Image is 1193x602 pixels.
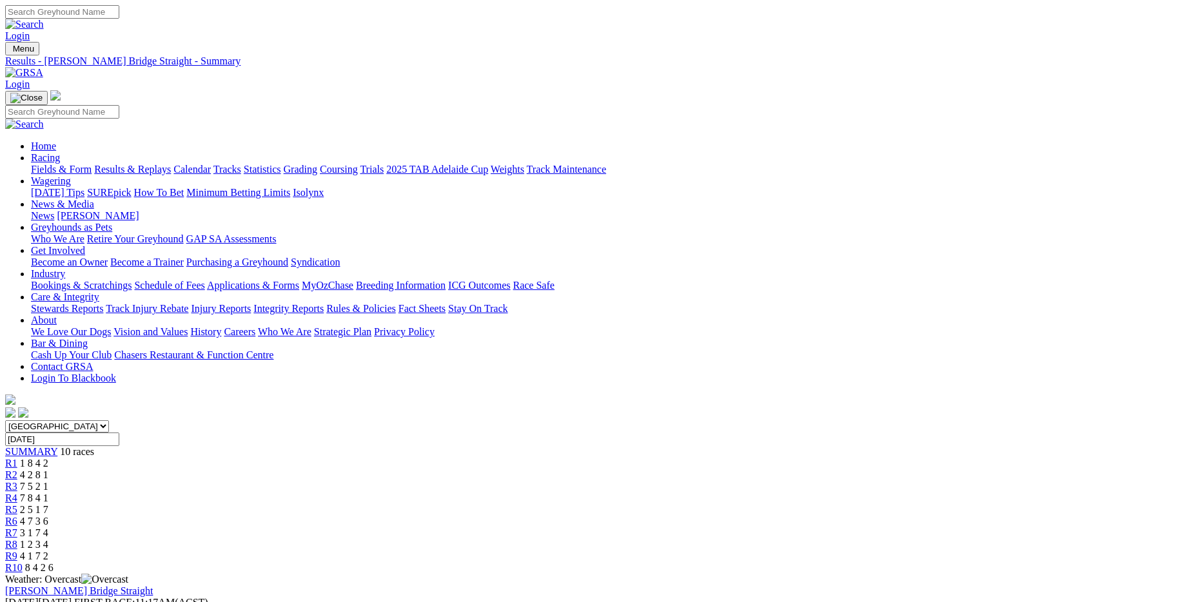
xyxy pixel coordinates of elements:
a: Rules & Policies [326,303,396,314]
a: [PERSON_NAME] Bridge Straight [5,585,153,596]
a: Applications & Forms [207,280,299,291]
a: R3 [5,481,17,492]
div: Racing [31,164,1188,175]
div: About [31,326,1188,338]
a: Stewards Reports [31,303,103,314]
div: Bar & Dining [31,349,1188,361]
img: Close [10,93,43,103]
img: GRSA [5,67,43,79]
a: Integrity Reports [253,303,324,314]
a: History [190,326,221,337]
input: Search [5,5,119,19]
a: Purchasing a Greyhound [186,257,288,267]
a: Become a Trainer [110,257,184,267]
a: Schedule of Fees [134,280,204,291]
a: Login [5,79,30,90]
a: Track Injury Rebate [106,303,188,314]
a: Bookings & Scratchings [31,280,132,291]
a: Industry [31,268,65,279]
span: 10 races [60,446,94,457]
a: Strategic Plan [314,326,371,337]
a: R4 [5,492,17,503]
a: Login [5,30,30,41]
a: Statistics [244,164,281,175]
a: Wagering [31,175,71,186]
a: Breeding Information [356,280,446,291]
div: Greyhounds as Pets [31,233,1188,245]
a: Chasers Restaurant & Function Centre [114,349,273,360]
a: Retire Your Greyhound [87,233,184,244]
a: Vision and Values [113,326,188,337]
a: SUMMARY [5,446,57,457]
a: Become an Owner [31,257,108,267]
span: 8 4 2 6 [25,562,54,573]
div: Wagering [31,187,1188,199]
a: SUREpick [87,187,131,198]
span: 4 2 8 1 [20,469,48,480]
input: Select date [5,432,119,446]
span: Menu [13,44,34,53]
a: R8 [5,539,17,550]
a: Grading [284,164,317,175]
img: twitter.svg [18,407,28,418]
a: Fact Sheets [399,303,446,314]
a: Minimum Betting Limits [186,187,290,198]
a: Care & Integrity [31,291,99,302]
a: Isolynx [293,187,324,198]
a: Careers [224,326,255,337]
a: Results & Replays [94,164,171,175]
a: R10 [5,562,23,573]
a: R9 [5,550,17,561]
a: R1 [5,458,17,469]
a: Get Involved [31,245,85,256]
a: How To Bet [134,187,184,198]
a: We Love Our Dogs [31,326,111,337]
button: Toggle navigation [5,42,39,55]
span: 4 7 3 6 [20,516,48,527]
span: 2 5 1 7 [20,504,48,515]
span: R7 [5,527,17,538]
div: Results - [PERSON_NAME] Bridge Straight - Summary [5,55,1188,67]
img: Search [5,119,44,130]
span: R6 [5,516,17,527]
div: News & Media [31,210,1188,222]
a: R5 [5,504,17,515]
span: 3 1 7 4 [20,527,48,538]
a: Login To Blackbook [31,373,116,384]
a: MyOzChase [302,280,353,291]
span: 7 8 4 1 [20,492,48,503]
a: Greyhounds as Pets [31,222,112,233]
a: [DATE] Tips [31,187,84,198]
img: Overcast [81,574,128,585]
span: 4 1 7 2 [20,550,48,561]
img: logo-grsa-white.png [50,90,61,101]
a: Calendar [173,164,211,175]
button: Toggle navigation [5,91,48,105]
span: Weather: Overcast [5,574,128,585]
img: facebook.svg [5,407,15,418]
a: ICG Outcomes [448,280,510,291]
a: Track Maintenance [527,164,606,175]
a: Injury Reports [191,303,251,314]
a: R2 [5,469,17,480]
a: Who We Are [258,326,311,337]
a: Who We Are [31,233,84,244]
a: Fields & Form [31,164,92,175]
a: News & Media [31,199,94,209]
div: Get Involved [31,257,1188,268]
a: 2025 TAB Adelaide Cup [386,164,488,175]
a: Stay On Track [448,303,508,314]
a: Home [31,141,56,151]
a: Bar & Dining [31,338,88,349]
a: [PERSON_NAME] [57,210,139,221]
img: logo-grsa-white.png [5,394,15,405]
a: Coursing [320,164,358,175]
